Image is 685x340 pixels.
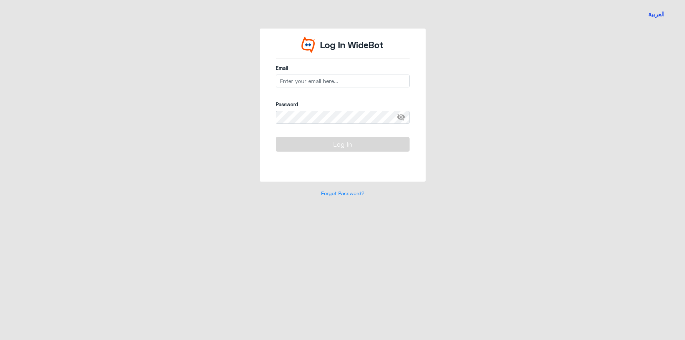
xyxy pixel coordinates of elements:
[320,38,384,52] p: Log In WideBot
[321,190,364,196] a: Forgot Password?
[644,5,669,23] a: Switch language
[648,10,665,19] button: العربية
[397,111,410,124] span: visibility_off
[276,64,410,72] label: Email
[276,75,410,87] input: Enter your email here...
[301,36,315,53] img: Widebot Logo
[276,101,410,108] label: Password
[276,137,410,151] button: Log In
